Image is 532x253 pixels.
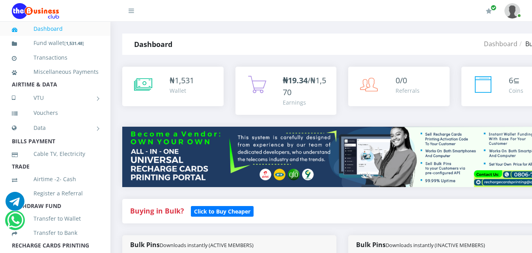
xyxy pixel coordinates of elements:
strong: Bulk Pins [130,240,254,249]
i: Renew/Upgrade Subscription [486,8,492,14]
div: ⊆ [509,75,523,86]
a: Vouchers [12,104,99,122]
a: Chat for support [6,198,24,211]
div: Coins [509,86,523,95]
b: 1,531.48 [66,40,82,46]
div: Referrals [396,86,420,95]
span: 1,531 [175,75,194,86]
a: Dashboard [484,39,517,48]
small: Downloads instantly (ACTIVE MEMBERS) [160,242,254,249]
a: ₦1,531 Wallet [122,67,224,106]
b: Click to Buy Cheaper [194,208,250,215]
a: Airtime -2- Cash [12,170,99,188]
img: User [504,3,520,19]
small: [ ] [64,40,84,46]
a: Dashboard [12,20,99,38]
a: Data [12,118,99,138]
a: Transfer to Bank [12,224,99,242]
a: 0/0 Referrals [348,67,450,106]
strong: Dashboard [134,39,172,49]
small: Downloads instantly (INACTIVE MEMBERS) [386,242,485,249]
b: ₦19.34 [283,75,308,86]
img: Logo [12,3,59,19]
a: Register a Referral [12,184,99,202]
a: VTU [12,88,99,108]
div: Earnings [283,98,329,107]
a: Chat for support [7,217,23,230]
a: Transactions [12,49,99,67]
a: Cable TV, Electricity [12,145,99,163]
a: Click to Buy Cheaper [191,206,254,216]
div: Wallet [170,86,194,95]
a: Fund wallet[1,531.48] [12,34,99,52]
span: 0/0 [396,75,407,86]
a: Miscellaneous Payments [12,63,99,81]
a: Transfer to Wallet [12,210,99,228]
span: 6 [509,75,513,86]
strong: Buying in Bulk? [130,206,184,216]
a: ₦19.34/₦1,570 Earnings [235,67,337,115]
span: /₦1,570 [283,75,326,97]
strong: Bulk Pins [356,240,485,249]
span: Renew/Upgrade Subscription [491,5,497,11]
div: ₦ [170,75,194,86]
